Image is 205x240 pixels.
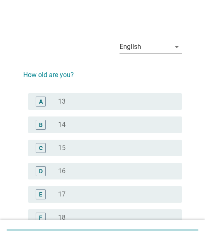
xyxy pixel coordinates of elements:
[58,97,66,106] label: 13
[172,42,182,52] i: arrow_drop_down
[39,167,43,175] div: D
[39,120,43,129] div: B
[58,144,66,152] label: 15
[39,97,43,106] div: A
[23,62,182,80] h2: How old are you?
[39,213,42,222] div: F
[39,143,43,152] div: C
[120,43,141,51] div: English
[58,190,66,199] label: 17
[58,121,66,129] label: 14
[39,190,42,199] div: E
[58,167,66,175] label: 16
[58,213,66,222] label: 18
